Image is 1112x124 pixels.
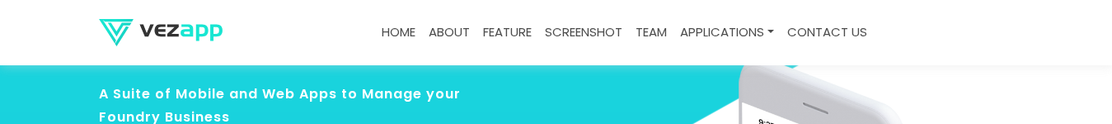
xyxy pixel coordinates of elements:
a: Home [375,17,422,49]
a: team [629,17,673,49]
a: contact us [781,17,874,49]
a: about [422,17,476,49]
a: Applications [673,17,781,49]
a: feature [476,17,538,49]
img: logo [99,19,223,46]
a: screenshot [538,17,629,49]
